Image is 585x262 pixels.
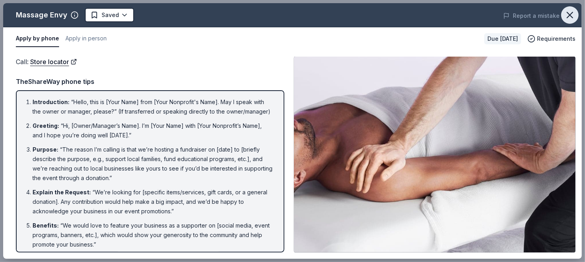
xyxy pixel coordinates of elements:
span: Purpose : [33,146,58,153]
span: Explain the Request : [33,189,91,196]
span: Benefits : [33,222,59,229]
li: “Hello, this is [Your Name] from [Your Nonprofit's Name]. May I speak with the owner or manager, ... [33,97,272,116]
img: Image for Massage Envy [294,57,575,253]
li: “Hi, [Owner/Manager’s Name]. I’m [Your Name] with [Your Nonprofit’s Name], and I hope you’re doin... [33,121,272,140]
span: Introduction : [33,99,69,105]
span: Saved [102,10,119,20]
button: Apply in person [65,30,107,47]
div: Due [DATE] [484,33,521,44]
button: Report a mistake [503,11,560,21]
div: Call : [16,57,284,67]
a: Store locator [30,57,77,67]
span: Greeting : [33,122,59,129]
button: Saved [85,8,134,22]
li: “The reason I’m calling is that we’re hosting a fundraiser on [date] to [briefly describe the pur... [33,145,272,183]
div: TheShareWay phone tips [16,76,284,87]
li: “We would love to feature your business as a supporter on [social media, event programs, banners,... [33,221,272,249]
button: Apply by phone [16,30,59,47]
div: Massage Envy [16,9,67,21]
button: Requirements [527,34,575,44]
li: “We’re looking for [specific items/services, gift cards, or a general donation]. Any contribution... [33,188,272,216]
span: Requirements [537,34,575,44]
